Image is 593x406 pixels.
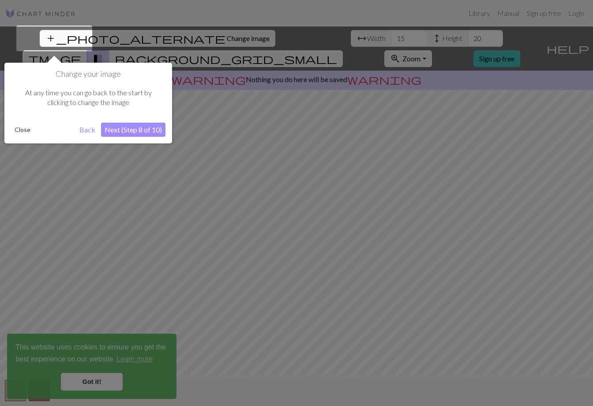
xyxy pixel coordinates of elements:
[4,63,172,143] div: Change your image
[11,69,165,79] h1: Change your image
[101,123,165,137] button: Next (Step 8 of 10)
[76,123,99,137] button: Back
[11,79,165,117] div: At any time you can go back to the start by clicking to change the image
[11,123,34,136] button: Close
